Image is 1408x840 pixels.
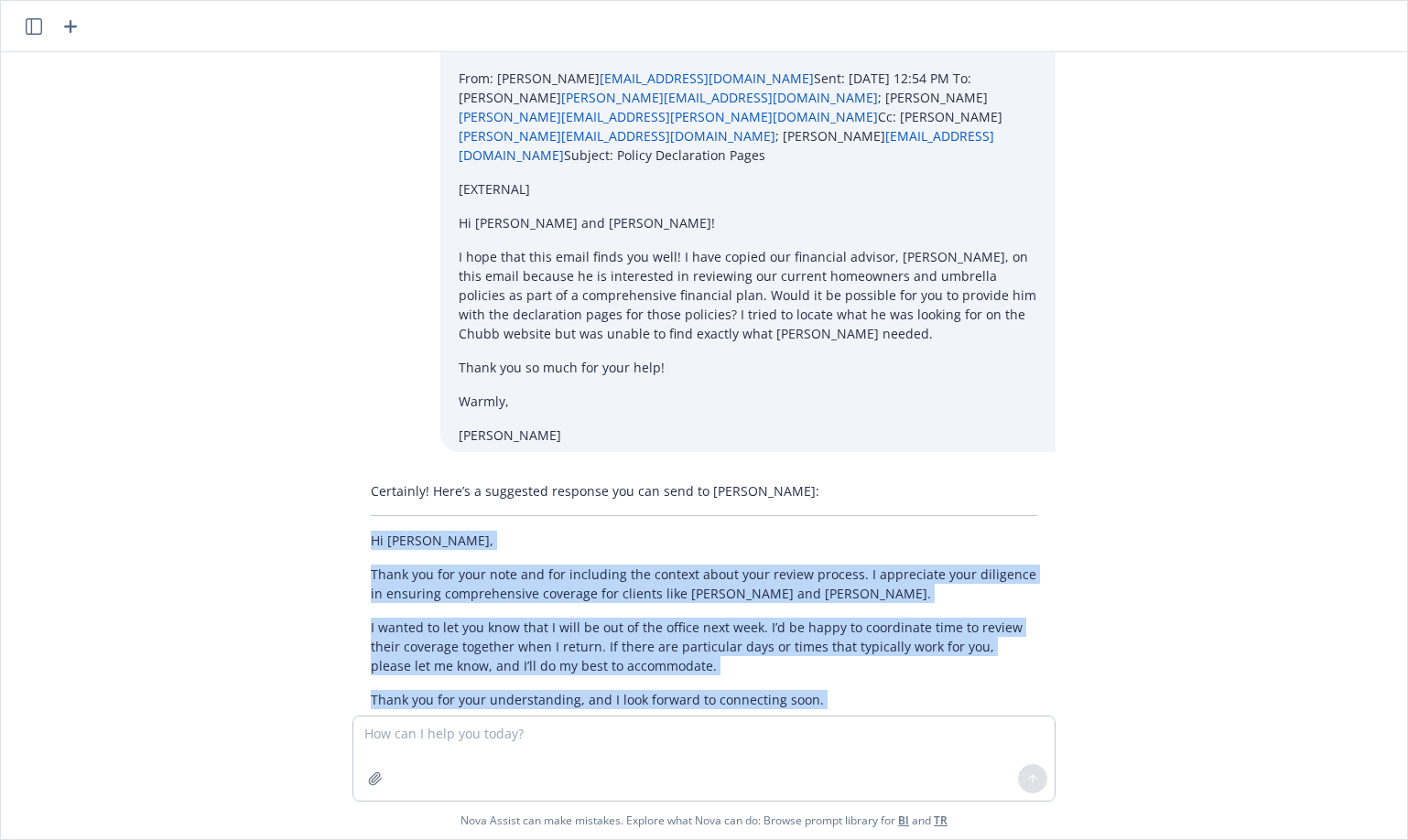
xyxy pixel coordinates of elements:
a: [PERSON_NAME][EMAIL_ADDRESS][DOMAIN_NAME] [561,89,878,106]
p: From: [PERSON_NAME] Sent: [DATE] 12:54 PM To: [PERSON_NAME] ; [PERSON_NAME] Cc: [PERSON_NAME] ; [... [459,69,1037,165]
p: Thank you for your note and for including the context about your review process. I appreciate you... [371,565,1037,603]
p: Thank you so much for your help! [459,358,1037,377]
p: [PERSON_NAME] [459,425,1037,445]
p: Hi [PERSON_NAME], [371,531,1037,550]
p: Warmly, [459,392,1037,411]
p: Certainly! Here’s a suggested response you can send to [PERSON_NAME]: [371,481,1037,501]
span: Nova Assist can make mistakes. Explore what Nova can do: Browse prompt library for and [8,802,1400,839]
a: [PERSON_NAME][EMAIL_ADDRESS][PERSON_NAME][DOMAIN_NAME] [459,108,878,125]
p: I wanted to let you know that I will be out of the office next week. I’d be happy to coordinate t... [371,618,1037,675]
a: TR [934,813,948,828]
p: I hope that this email finds you well! I have copied our financial advisor, [PERSON_NAME], on thi... [459,247,1037,343]
a: [PERSON_NAME][EMAIL_ADDRESS][DOMAIN_NAME] [459,127,775,145]
a: BI [898,813,909,828]
p: Thank you for your understanding, and I look forward to connecting soon. [371,690,1037,709]
p: [EXTERNAL] [459,179,1037,199]
a: [EMAIL_ADDRESS][DOMAIN_NAME] [600,70,814,87]
p: Hi [PERSON_NAME] and [PERSON_NAME]! [459,213,1037,232]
